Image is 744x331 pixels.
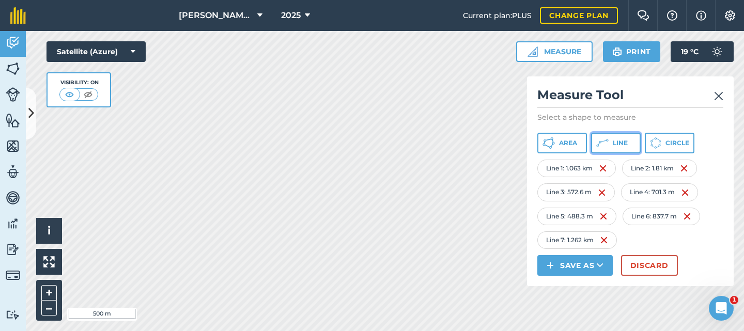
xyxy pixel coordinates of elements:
[637,10,649,21] img: Two speech bubbles overlapping with the left bubble in the forefront
[540,7,618,24] a: Change plan
[6,190,20,206] img: svg+xml;base64,PD94bWwgdmVyc2lvbj0iMS4wIiBlbmNvZGluZz0idXRmLTgiPz4KPCEtLSBHZW5lcmF0b3I6IEFkb2JlIE...
[48,224,51,237] span: i
[591,133,641,153] button: Line
[463,10,532,21] span: Current plan : PLUS
[696,9,706,22] img: svg+xml;base64,PHN2ZyB4bWxucz0iaHR0cDovL3d3dy53My5vcmcvMjAwMC9zdmciIHdpZHRoPSIxNyIgaGVpZ2h0PSIxNy...
[681,41,699,62] span: 19 ° C
[41,285,57,301] button: +
[516,41,593,62] button: Measure
[6,61,20,76] img: svg+xml;base64,PHN2ZyB4bWxucz0iaHR0cDovL3d3dy53My5vcmcvMjAwMC9zdmciIHdpZHRoPSI1NiIgaGVpZ2h0PSI2MC...
[6,310,20,320] img: svg+xml;base64,PD94bWwgdmVyc2lvbj0iMS4wIiBlbmNvZGluZz0idXRmLTgiPz4KPCEtLSBHZW5lcmF0b3I6IEFkb2JlIE...
[671,41,734,62] button: 19 °C
[6,242,20,257] img: svg+xml;base64,PD94bWwgdmVyc2lvbj0iMS4wIiBlbmNvZGluZz0idXRmLTgiPz4KPCEtLSBHZW5lcmF0b3I6IEFkb2JlIE...
[537,208,616,225] div: Line 5 : 488.3 m
[730,296,738,304] span: 1
[10,7,26,24] img: fieldmargin Logo
[82,89,95,100] img: svg+xml;base64,PHN2ZyB4bWxucz0iaHR0cDovL3d3dy53My5vcmcvMjAwMC9zdmciIHdpZHRoPSI1MCIgaGVpZ2h0PSI0MC...
[681,186,689,199] img: svg+xml;base64,PHN2ZyB4bWxucz0iaHR0cDovL3d3dy53My5vcmcvMjAwMC9zdmciIHdpZHRoPSIxNiIgaGVpZ2h0PSIyNC...
[599,210,608,223] img: svg+xml;base64,PHN2ZyB4bWxucz0iaHR0cDovL3d3dy53My5vcmcvMjAwMC9zdmciIHdpZHRoPSIxNiIgaGVpZ2h0PSIyNC...
[179,9,253,22] span: [PERSON_NAME] Farms
[537,112,723,122] p: Select a shape to measure
[6,268,20,282] img: svg+xml;base64,PD94bWwgdmVyc2lvbj0iMS4wIiBlbmNvZGluZz0idXRmLTgiPz4KPCEtLSBHZW5lcmF0b3I6IEFkb2JlIE...
[59,78,99,87] div: Visibility: On
[47,41,146,62] button: Satellite (Azure)
[714,90,723,102] img: svg+xml;base64,PHN2ZyB4bWxucz0iaHR0cDovL3d3dy53My5vcmcvMjAwMC9zdmciIHdpZHRoPSIyMiIgaGVpZ2h0PSIzMC...
[537,255,613,276] button: Save as
[559,139,577,147] span: Area
[621,255,678,276] button: Discard
[6,216,20,231] img: svg+xml;base64,PD94bWwgdmVyc2lvbj0iMS4wIiBlbmNvZGluZz0idXRmLTgiPz4KPCEtLSBHZW5lcmF0b3I6IEFkb2JlIE...
[528,46,538,57] img: Ruler icon
[63,89,76,100] img: svg+xml;base64,PHN2ZyB4bWxucz0iaHR0cDovL3d3dy53My5vcmcvMjAwMC9zdmciIHdpZHRoPSI1MCIgaGVpZ2h0PSI0MC...
[41,301,57,316] button: –
[547,259,554,272] img: svg+xml;base64,PHN2ZyB4bWxucz0iaHR0cDovL3d3dy53My5vcmcvMjAwMC9zdmciIHdpZHRoPSIxNCIgaGVpZ2h0PSIyNC...
[6,35,20,51] img: svg+xml;base64,PD94bWwgdmVyc2lvbj0iMS4wIiBlbmNvZGluZz0idXRmLTgiPz4KPCEtLSBHZW5lcmF0b3I6IEFkb2JlIE...
[6,138,20,154] img: svg+xml;base64,PHN2ZyB4bWxucz0iaHR0cDovL3d3dy53My5vcmcvMjAwMC9zdmciIHdpZHRoPSI1NiIgaGVpZ2h0PSI2MC...
[598,186,606,199] img: svg+xml;base64,PHN2ZyB4bWxucz0iaHR0cDovL3d3dy53My5vcmcvMjAwMC9zdmciIHdpZHRoPSIxNiIgaGVpZ2h0PSIyNC...
[621,183,698,201] div: Line 4 : 701.3 m
[665,139,689,147] span: Circle
[600,234,608,246] img: svg+xml;base64,PHN2ZyB4bWxucz0iaHR0cDovL3d3dy53My5vcmcvMjAwMC9zdmciIHdpZHRoPSIxNiIgaGVpZ2h0PSIyNC...
[6,164,20,180] img: svg+xml;base64,PD94bWwgdmVyc2lvbj0iMS4wIiBlbmNvZGluZz0idXRmLTgiPz4KPCEtLSBHZW5lcmF0b3I6IEFkb2JlIE...
[683,210,691,223] img: svg+xml;base64,PHN2ZyB4bWxucz0iaHR0cDovL3d3dy53My5vcmcvMjAwMC9zdmciIHdpZHRoPSIxNiIgaGVpZ2h0PSIyNC...
[666,10,678,21] img: A question mark icon
[709,296,734,321] iframe: Intercom live chat
[6,87,20,102] img: svg+xml;base64,PD94bWwgdmVyc2lvbj0iMS4wIiBlbmNvZGluZz0idXRmLTgiPz4KPCEtLSBHZW5lcmF0b3I6IEFkb2JlIE...
[6,113,20,128] img: svg+xml;base64,PHN2ZyB4bWxucz0iaHR0cDovL3d3dy53My5vcmcvMjAwMC9zdmciIHdpZHRoPSI1NiIgaGVpZ2h0PSI2MC...
[537,160,616,177] div: Line 1 : 1.063 km
[537,133,587,153] button: Area
[281,9,301,22] span: 2025
[599,162,607,175] img: svg+xml;base64,PHN2ZyB4bWxucz0iaHR0cDovL3d3dy53My5vcmcvMjAwMC9zdmciIHdpZHRoPSIxNiIgaGVpZ2h0PSIyNC...
[680,162,688,175] img: svg+xml;base64,PHN2ZyB4bWxucz0iaHR0cDovL3d3dy53My5vcmcvMjAwMC9zdmciIHdpZHRoPSIxNiIgaGVpZ2h0PSIyNC...
[724,10,736,21] img: A cog icon
[707,41,727,62] img: svg+xml;base64,PD94bWwgdmVyc2lvbj0iMS4wIiBlbmNvZGluZz0idXRmLTgiPz4KPCEtLSBHZW5lcmF0b3I6IEFkb2JlIE...
[623,208,700,225] div: Line 6 : 837.7 m
[537,87,723,108] h2: Measure Tool
[622,160,697,177] div: Line 2 : 1.81 km
[645,133,694,153] button: Circle
[613,139,628,147] span: Line
[36,218,62,244] button: i
[603,41,661,62] button: Print
[43,256,55,267] img: Four arrows, one pointing top left, one top right, one bottom right and the last bottom left
[612,45,622,58] img: svg+xml;base64,PHN2ZyB4bWxucz0iaHR0cDovL3d3dy53My5vcmcvMjAwMC9zdmciIHdpZHRoPSIxOSIgaGVpZ2h0PSIyNC...
[537,231,617,249] div: Line 7 : 1.262 km
[537,183,615,201] div: Line 3 : 572.6 m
